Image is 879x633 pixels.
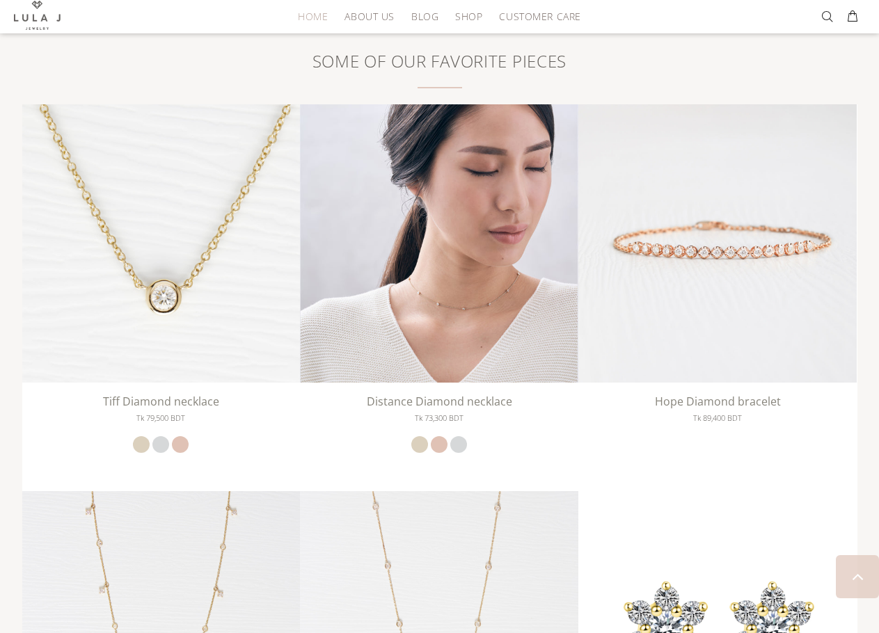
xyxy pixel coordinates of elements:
[447,6,491,27] a: Shop
[336,6,402,27] a: About Us
[403,6,447,27] a: Blog
[312,50,567,72] a: SOME OF OUR FAVORITE PIECES
[152,436,169,453] a: white gold
[133,436,150,453] a: yellow gold
[345,11,394,22] span: About Us
[578,237,857,249] a: Hope Diamond bracelet
[499,11,580,22] span: Customer Care
[136,410,185,426] span: Tk 79,500 BDT
[290,6,336,27] a: HOME
[455,11,482,22] span: Shop
[491,6,580,27] a: Customer Care
[300,104,578,383] img: Distance Diamond necklace
[415,410,464,426] span: Tk 73,300 BDT
[22,237,301,249] a: Tiff Diamond necklace
[172,436,189,453] a: rose gold
[655,394,781,409] a: Hope Diamond bracelet
[411,436,428,453] a: yellow gold
[693,410,742,426] span: Tk 89,400 BDT
[450,436,467,453] a: white gold
[300,237,578,249] a: Distance Diamond necklace Distance Diamond necklace
[431,436,448,453] a: rose gold
[836,555,879,598] a: BACK TO TOP
[103,394,219,409] a: Tiff Diamond necklace
[411,11,438,22] span: Blog
[367,394,512,409] a: Distance Diamond necklace
[298,11,328,22] span: HOME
